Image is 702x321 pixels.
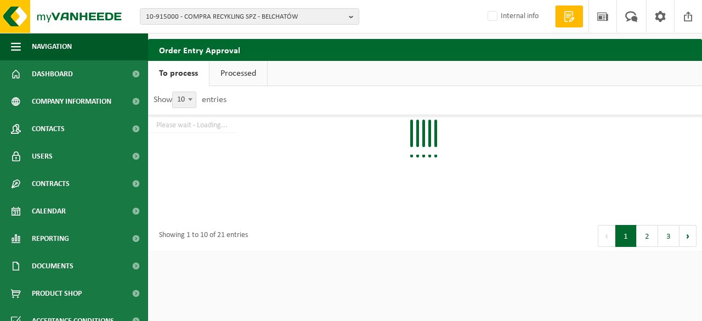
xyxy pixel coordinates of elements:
[598,225,615,247] button: Previous
[140,8,359,25] button: 10-915000 - COMPRA RECYKLING SPZ - BELCHATÓW
[32,198,66,225] span: Calendar
[32,88,111,115] span: Company information
[32,280,82,307] span: Product Shop
[32,115,65,143] span: Contacts
[32,225,69,252] span: Reporting
[148,39,702,60] h2: Order Entry Approval
[32,170,70,198] span: Contracts
[173,92,196,108] span: 10
[148,61,209,86] a: To process
[146,9,344,25] span: 10-915000 - COMPRA RECYKLING SPZ - BELCHATÓW
[210,61,267,86] a: Processed
[154,95,227,104] label: Show entries
[154,226,248,246] div: Showing 1 to 10 of 21 entries
[32,252,73,280] span: Documents
[680,225,697,247] button: Next
[32,60,73,88] span: Dashboard
[658,225,680,247] button: 3
[172,92,196,108] span: 10
[615,225,637,247] button: 1
[32,33,72,60] span: Navigation
[485,8,539,25] label: Internal info
[637,225,658,247] button: 2
[32,143,53,170] span: Users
